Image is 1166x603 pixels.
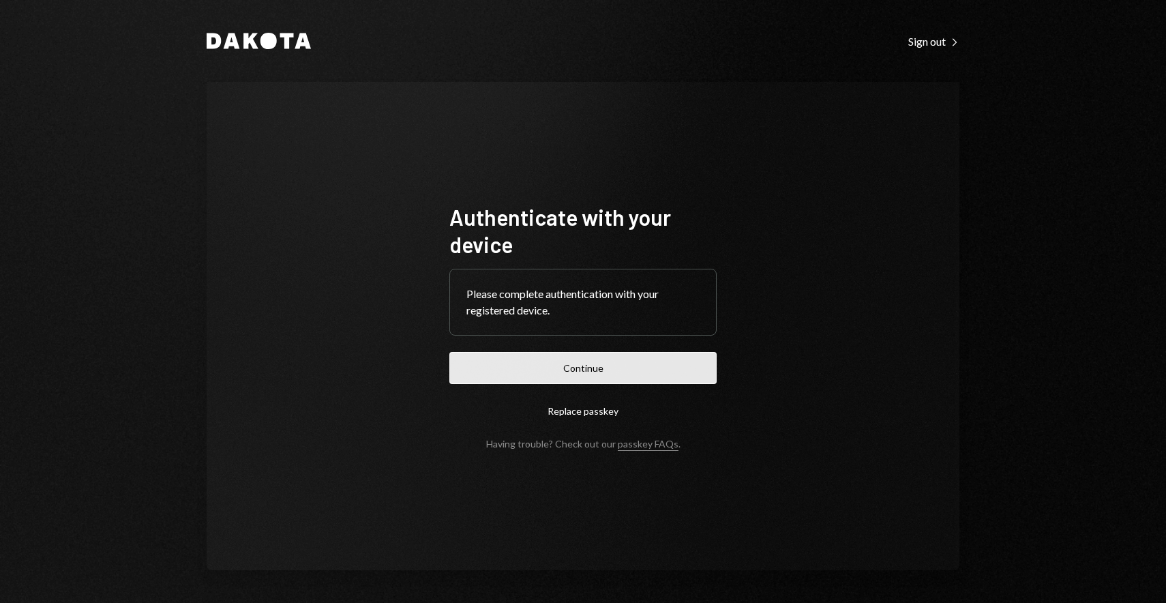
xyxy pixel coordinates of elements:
[449,395,717,427] button: Replace passkey
[466,286,700,319] div: Please complete authentication with your registered device.
[449,203,717,258] h1: Authenticate with your device
[449,352,717,384] button: Continue
[908,33,959,48] a: Sign out
[908,35,959,48] div: Sign out
[486,438,681,450] div: Having trouble? Check out our .
[618,438,678,451] a: passkey FAQs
